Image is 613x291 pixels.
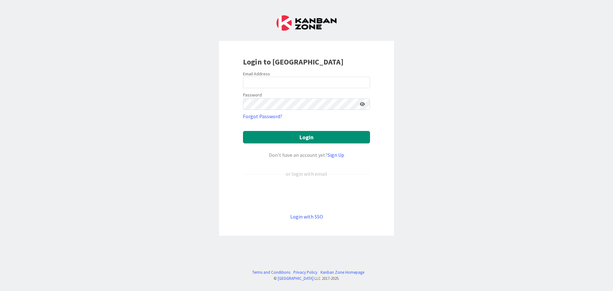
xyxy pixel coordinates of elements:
b: Login to [GEOGRAPHIC_DATA] [243,57,344,67]
button: Login [243,131,370,143]
div: © LLC 2017- 2025 . [249,275,364,281]
label: Email Address [243,71,270,77]
a: Privacy Policy [293,269,317,275]
a: Kanban Zone Homepage [321,269,364,275]
a: Forgot Password? [243,112,282,120]
a: Sign Up [328,152,344,158]
div: Don’t have an account yet? [243,151,370,159]
img: Kanban Zone [276,15,337,31]
iframe: Kirjaudu Google-tilillä -painike [240,188,373,202]
label: Password [243,92,262,98]
a: [GEOGRAPHIC_DATA] [278,276,314,281]
a: Terms and Conditions [252,269,290,275]
div: or login with email [284,170,329,178]
a: Login with SSO [290,213,323,220]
